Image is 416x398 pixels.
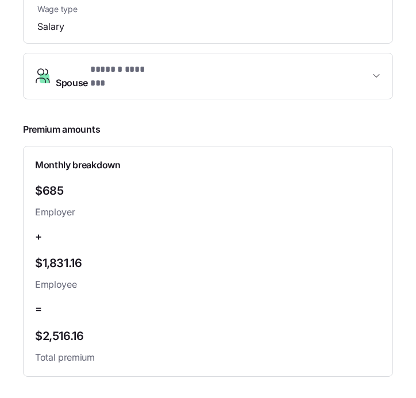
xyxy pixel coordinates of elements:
[35,158,121,172] span: Monthly breakdown
[35,254,381,273] span: $1,831.16
[35,181,85,200] span: $685
[35,205,85,219] span: Employer
[37,3,203,15] span: Wage type
[35,277,381,292] span: Employee
[37,20,64,34] span: Salary
[56,63,158,90] span: Spouse
[35,350,381,365] span: Total premium
[35,229,42,245] span: +
[23,122,393,137] span: Premium amounts
[35,301,42,318] span: =
[35,327,381,346] span: $2,516.16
